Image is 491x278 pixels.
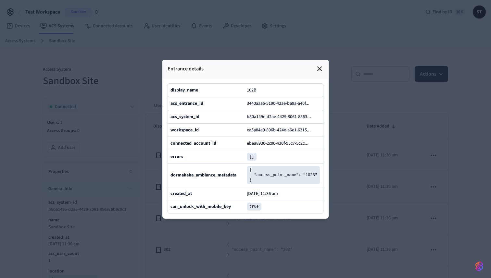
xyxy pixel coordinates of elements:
b: acs_entrance_id [170,100,203,107]
b: errors [170,153,183,160]
b: created_at [170,190,192,197]
button: ea5a84e9-896b-424e-a6e1-6315... [245,126,317,134]
b: acs_system_id [170,114,199,120]
pre: [] [247,153,257,161]
button: ebea8930-2c00-430f-95c7-5c2c... [245,139,315,147]
b: connected_account_id [170,140,216,147]
b: can_unlock_with_mobile_key [170,203,231,210]
pre: { "access_point_name": "102B" } [247,166,320,184]
img: SeamLogoGradient.69752ec5.svg [475,261,483,272]
pre: true [247,203,261,211]
button: b50a149e-d2ae-4429-8061-8563... [245,113,318,121]
b: display_name [170,87,198,93]
span: 102B [247,87,256,93]
b: dormakaba_ambiance_metadata [170,172,236,178]
p: Entrance details [168,65,204,73]
b: workspace_id [170,127,199,133]
p: [DATE] 11:36 am [247,191,278,196]
button: 3440aaa5-5190-42ae-ba9a-a40f... [245,100,316,107]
